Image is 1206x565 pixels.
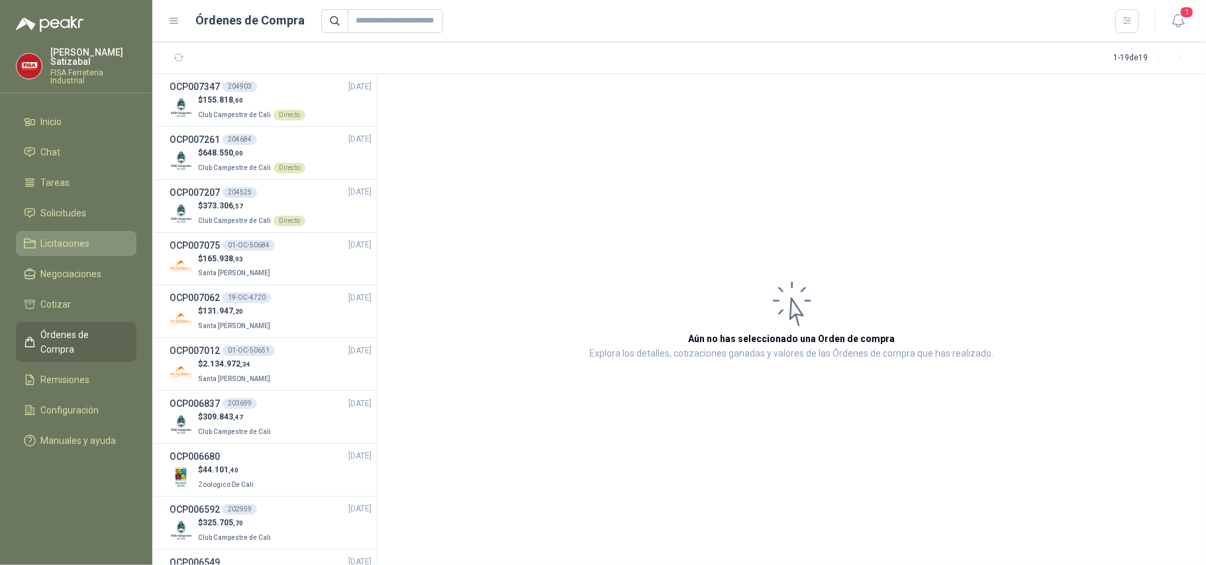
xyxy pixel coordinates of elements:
[233,202,243,210] span: ,57
[170,502,372,544] a: OCP006592202959[DATE] Company Logo$325.705,70Club Campestre de Cali
[196,11,305,30] h1: Órdenes de Compra
[170,449,372,491] a: OCP006680[DATE] Company Logo$44.101,40Zoologico De Cali
[170,396,220,411] h3: OCP006837
[233,97,243,104] span: ,60
[198,305,273,318] p: $
[170,79,220,94] h3: OCP007347
[240,361,250,368] span: ,34
[223,134,257,145] div: 204684
[170,202,193,225] img: Company Logo
[348,239,372,251] span: [DATE]
[203,465,238,474] span: 44.101
[223,81,257,92] div: 204903
[170,502,220,517] h3: OCP006592
[170,185,372,227] a: OCP007207204525[DATE] Company Logo$373.306,57Club Campestre de CaliDirecto
[348,186,372,198] span: [DATE]
[203,95,243,105] span: 155.818
[233,308,243,315] span: ,20
[198,200,305,212] p: $
[203,201,243,210] span: 373.306
[170,413,193,436] img: Company Logo
[16,292,136,317] a: Cotizar
[170,396,372,438] a: OCP006837203699[DATE] Company Logo$309.843,47Club Campestre de Cali
[198,111,271,118] span: Club Campestre de Cali
[41,403,99,417] span: Configuración
[50,48,136,66] p: [PERSON_NAME] Satizabal
[223,240,275,251] div: 01-OC-50684
[348,503,372,515] span: [DATE]
[41,145,61,159] span: Chat
[41,114,62,129] span: Inicio
[170,238,372,280] a: OCP00707501-OC-50684[DATE] Company Logo$165.938,93Santa [PERSON_NAME]
[41,372,90,387] span: Remisiones
[198,94,305,107] p: $
[16,200,136,226] a: Solicitudes
[203,518,243,527] span: 325.705
[233,413,243,421] span: ,47
[203,412,243,421] span: 309.843
[170,79,372,121] a: OCP007347204903[DATE] Company Logo$155.818,60Club Campestre de CaliDirecto
[16,16,83,32] img: Logo peakr
[233,255,243,263] span: ,93
[223,398,257,409] div: 203699
[198,322,270,329] span: Santa [PERSON_NAME]
[16,398,136,423] a: Configuración
[1113,48,1190,69] div: 1 - 19 de 19
[16,428,136,453] a: Manuales y ayuda
[170,132,372,174] a: OCP007261204684[DATE] Company Logo$648.550,00Club Campestre de CaliDirecto
[590,346,994,362] p: Explora los detalles, cotizaciones ganadas y valores de las Órdenes de compra que has realizado.
[41,236,90,251] span: Licitaciones
[41,267,102,281] span: Negociaciones
[348,345,372,357] span: [DATE]
[198,164,271,171] span: Club Campestre de Cali
[1180,6,1194,19] span: 1
[228,466,238,474] span: ,40
[170,290,220,305] h3: OCP007062
[203,148,243,157] span: 648.550
[170,466,193,489] img: Company Logo
[348,81,372,93] span: [DATE]
[41,297,72,312] span: Cotizar
[170,254,193,277] img: Company Logo
[203,359,250,369] span: 2.134.972
[41,327,124,357] span: Órdenes de Compra
[198,464,256,476] p: $
[198,217,271,224] span: Club Campestre de Cali
[170,360,193,383] img: Company Logo
[198,358,273,370] p: $
[223,504,257,515] div: 202959
[16,261,136,286] a: Negociaciones
[274,216,305,226] div: Directo
[16,367,136,392] a: Remisiones
[170,185,220,200] h3: OCP007207
[203,254,243,263] span: 165.938
[348,450,372,462] span: [DATE]
[16,322,136,362] a: Órdenes de Compra
[198,534,271,541] span: Club Campestre de Cali
[41,433,117,448] span: Manuales y ayuda
[233,519,243,527] span: ,70
[198,253,273,265] p: $
[170,343,372,385] a: OCP00701201-OC-50651[DATE] Company Logo$2.134.972,34Santa [PERSON_NAME]
[16,231,136,256] a: Licitaciones
[16,170,136,195] a: Tareas
[223,292,271,303] div: 19-OC-4720
[233,150,243,157] span: ,00
[203,306,243,316] span: 131.947
[17,54,42,79] img: Company Logo
[16,140,136,165] a: Chat
[170,290,372,332] a: OCP00706219-OC-4720[DATE] Company Logo$131.947,20Santa [PERSON_NAME]
[170,96,193,119] img: Company Logo
[41,175,70,190] span: Tareas
[198,375,270,382] span: Santa [PERSON_NAME]
[198,147,305,159] p: $
[198,481,254,488] span: Zoologico De Cali
[348,292,372,304] span: [DATE]
[198,411,274,423] p: $
[170,149,193,172] img: Company Logo
[223,187,257,198] div: 204525
[16,109,136,134] a: Inicio
[198,517,274,529] p: $
[41,206,87,220] span: Solicitudes
[274,110,305,120] div: Directo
